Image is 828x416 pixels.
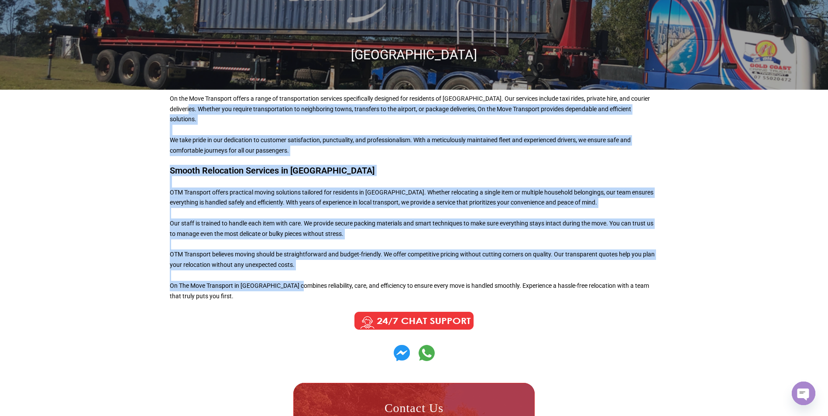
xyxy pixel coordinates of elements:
img: Contact us on Whatsapp [394,345,410,361]
p: Our staff is trained to handle each item with care. We provide secure packing materials and smart... [170,218,659,249]
h1: [GEOGRAPHIC_DATA] [165,46,663,63]
p: On The Move Transport in [GEOGRAPHIC_DATA] combines reliability, care, and efficiency to ensure e... [170,281,659,302]
p: OTM Transport offers practical moving solutions tailored for residents in [GEOGRAPHIC_DATA]. Whet... [170,188,659,218]
p: OTM Transport believes moving should be straightforward and budget-friendly. We offer competitive... [170,249,659,280]
p: We take pride in our dedication to customer satisfaction, punctuality, and professionalism. With ... [170,135,659,156]
img: Call us Anytime [348,310,480,332]
img: Contact us on Whatsapp [419,345,435,361]
strong: Smooth Relocation Services in [GEOGRAPHIC_DATA] [170,165,374,176]
p: On the Move Transport offers a range of transportation services specifically designed for residen... [170,94,659,125]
